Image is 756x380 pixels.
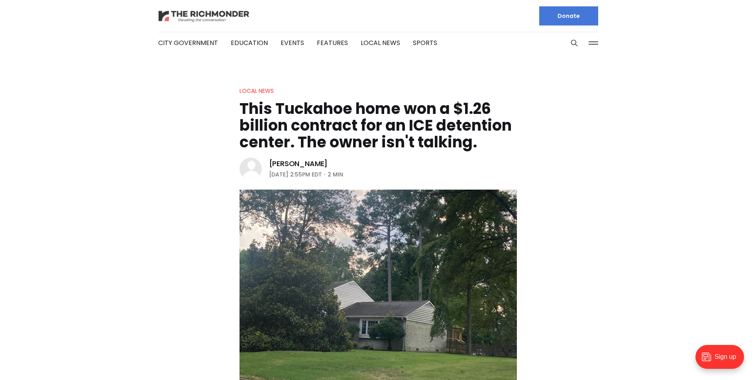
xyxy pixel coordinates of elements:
[158,9,250,23] img: The Richmonder
[328,170,343,179] span: 2 min
[269,159,328,168] a: [PERSON_NAME]
[539,6,598,25] a: Donate
[231,38,268,47] a: Education
[361,38,400,47] a: Local News
[689,341,756,380] iframe: portal-trigger
[240,87,274,95] a: Local News
[317,38,348,47] a: Features
[413,38,437,47] a: Sports
[568,37,580,49] button: Search this site
[158,38,218,47] a: City Government
[240,100,517,151] h1: This Tuckahoe home won a $1.26 billion contract for an ICE detention center. The owner isn't talk...
[269,170,322,179] time: [DATE] 2:55PM EDT
[281,38,304,47] a: Events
